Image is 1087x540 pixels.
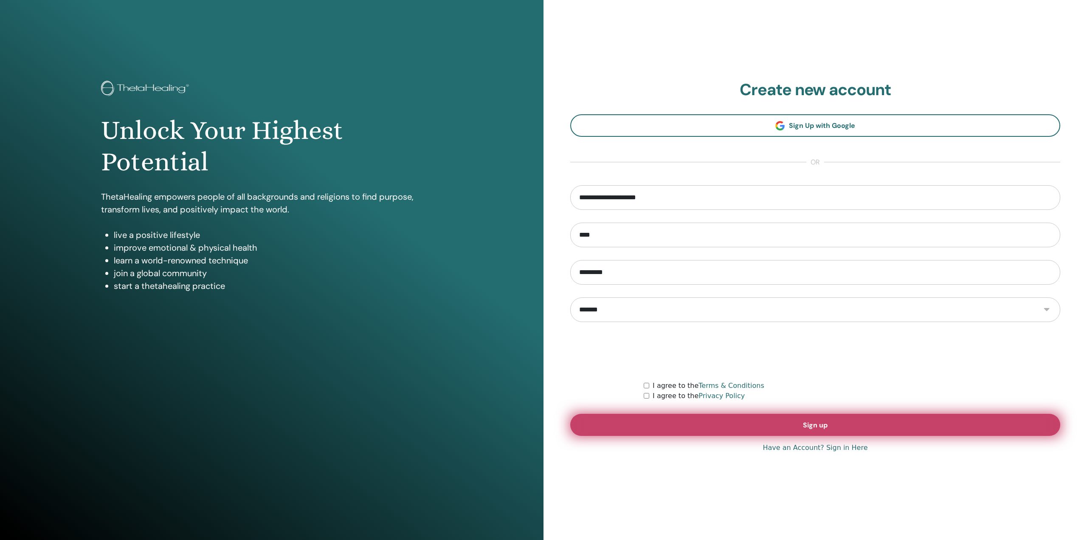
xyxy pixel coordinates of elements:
[698,382,764,390] a: Terms & Conditions
[763,443,867,453] a: Have an Account? Sign in Here
[114,267,442,280] li: join a global community
[114,229,442,241] li: live a positive lifestyle
[570,414,1060,436] button: Sign up
[698,392,745,400] a: Privacy Policy
[570,114,1060,137] a: Sign Up with Google
[653,381,764,391] label: I agree to the
[114,241,442,254] li: improve emotional & physical health
[114,280,442,292] li: start a thetahealing practice
[653,391,745,401] label: I agree to the
[114,254,442,267] li: learn a world-renowned technique
[789,121,855,130] span: Sign Up with Google
[803,421,828,430] span: Sign up
[101,115,442,178] h1: Unlock Your Highest Potential
[806,157,824,167] span: or
[570,80,1060,100] h2: Create new account
[101,190,442,216] p: ThetaHealing empowers people of all backgrounds and religions to find purpose, transform lives, a...
[751,335,880,368] iframe: reCAPTCHA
